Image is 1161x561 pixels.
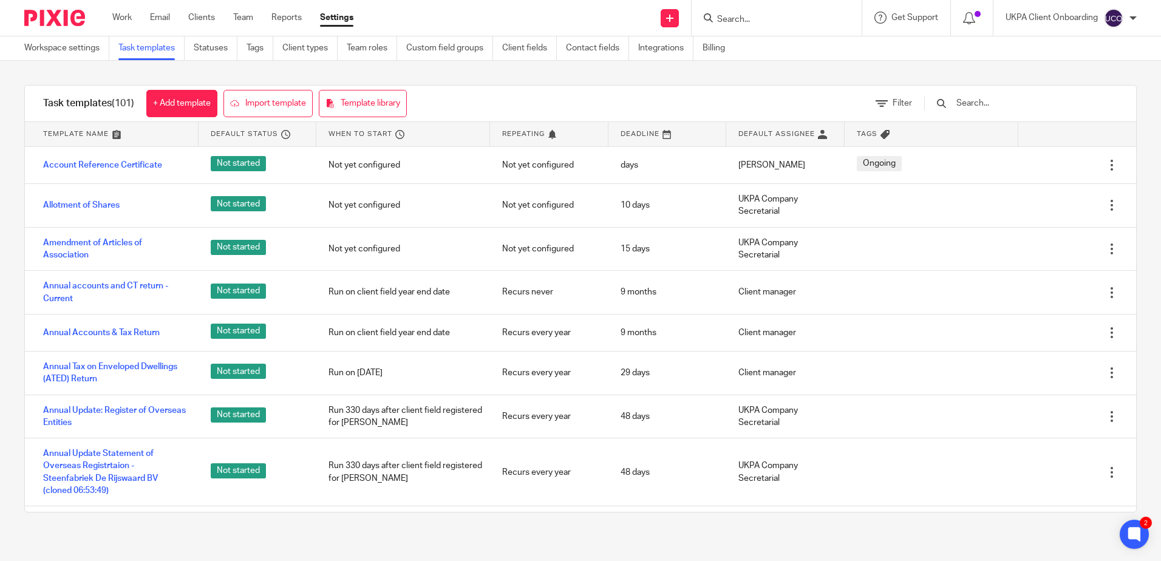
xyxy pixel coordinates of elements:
a: Import template [223,90,313,117]
a: Billing [703,36,734,60]
a: Custom field groups [406,36,493,60]
a: Annual Update: Register of Overseas Entities [43,404,186,429]
div: Not yet configured [490,234,608,264]
div: Recurs every year [490,358,608,388]
div: Client manager [726,358,844,388]
a: Email [150,12,170,24]
div: UKPA Company Secretarial [726,228,844,271]
a: Annual Accounts & Tax Return [43,327,160,339]
div: Run 330 days after client field registered for [PERSON_NAME] [316,450,490,494]
a: Clients [188,12,215,24]
div: 9 months [608,318,726,348]
span: Not started [211,407,266,423]
a: Contact fields [566,36,629,60]
div: Recurs never [490,277,608,307]
input: Search... [955,97,1097,110]
div: Not yet configured [490,150,608,180]
a: Team [233,12,253,24]
div: UKPA Company Secretarial [726,506,844,549]
div: Not yet configured [316,234,490,264]
div: UKPA Company Secretarial [726,450,844,494]
span: Repeating [502,129,545,139]
div: UKPA Company Secretarial [726,395,844,438]
div: Run on client field year end date [316,277,490,307]
div: 10 days [608,190,726,220]
span: Filter [893,99,912,107]
a: Workspace settings [24,36,109,60]
div: Not yet configured [316,190,490,220]
div: Recurs every year [490,401,608,432]
a: Settings [320,12,353,24]
a: Account Reference Certificate [43,159,162,171]
div: UKPA Company Secretarial [726,184,844,227]
span: Deadline [621,129,659,139]
span: Not started [211,463,266,478]
h1: Task templates [43,97,134,110]
a: Statuses [194,36,237,60]
div: 48 days [608,401,726,432]
span: Not started [211,364,266,379]
div: Run on client field year end date [316,318,490,348]
span: Tags [857,129,877,139]
span: Ongoing [863,157,896,169]
span: Template name [43,129,109,139]
div: 15 days [608,234,726,264]
div: Not yet configured [490,190,608,220]
a: Annual accounts and CT return - Current [43,280,186,305]
img: svg%3E [1104,8,1123,28]
span: (101) [112,98,134,108]
span: When to start [329,129,392,139]
a: Client fields [502,36,557,60]
div: Recurs every year [490,457,608,488]
div: days [608,150,726,180]
div: 2 [1140,517,1152,529]
div: Run on [DATE] [316,358,490,388]
a: Task templates [118,36,185,60]
p: UKPA Client Onboarding [1006,12,1098,24]
a: Team roles [347,36,397,60]
span: Not started [211,284,266,299]
div: 29 days [608,358,726,388]
span: Default assignee [738,129,815,139]
a: Integrations [638,36,693,60]
div: 9 months [608,277,726,307]
div: Client manager [726,318,844,348]
a: Annual Tax on Enveloped Dwellings (ATED) Return [43,361,186,386]
a: Annual Update Statement of Overseas Registrtaion - Steenfabriek De Rijswaard BV (cloned 06:53:49) [43,447,186,497]
div: Recurs every year [490,318,608,348]
a: Work [112,12,132,24]
a: Reports [271,12,302,24]
span: Default status [211,129,278,139]
img: Pixie [24,10,85,26]
div: Not yet configured [316,150,490,180]
div: 48 days [608,457,726,488]
span: Not started [211,156,266,171]
div: Run 330 days after client field registered for [PERSON_NAME] [316,395,490,438]
a: + Add template [146,90,217,117]
a: Tags [247,36,273,60]
span: Not started [211,196,266,211]
a: Template library [319,90,407,117]
input: Search [716,15,825,25]
div: Client manager [726,277,844,307]
div: [PERSON_NAME] [726,150,844,180]
a: Allotment of Shares [43,199,120,211]
span: Get Support [891,13,938,22]
a: Amendment of Articles of Association [43,237,186,262]
a: Client types [282,36,338,60]
span: Not started [211,240,266,255]
span: Not started [211,324,266,339]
